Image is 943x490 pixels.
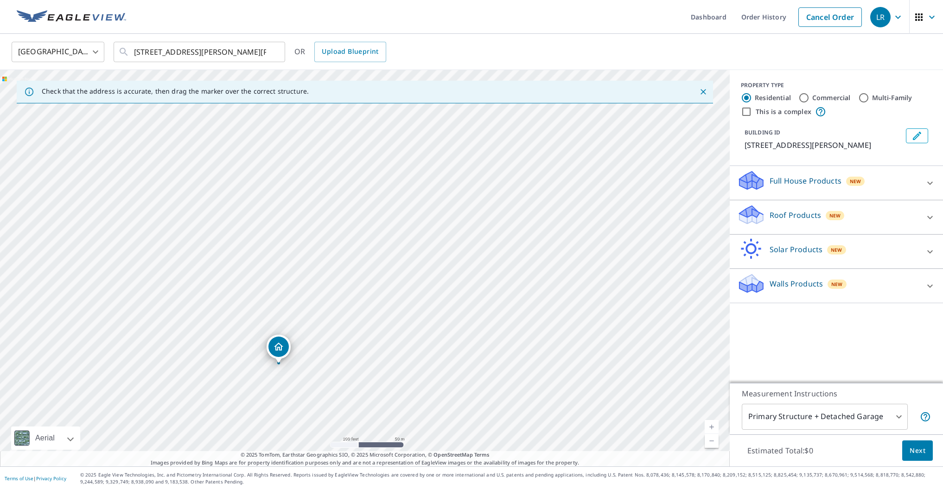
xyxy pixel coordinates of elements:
[742,388,931,399] p: Measurement Instructions
[829,212,841,219] span: New
[756,107,811,116] label: This is a complex
[906,128,928,143] button: Edit building 1
[314,42,386,62] a: Upload Blueprint
[798,7,862,27] a: Cancel Order
[742,404,908,430] div: Primary Structure + Detached Garage
[831,280,843,288] span: New
[755,93,791,102] label: Residential
[134,39,266,65] input: Search by address or latitude-longitude
[241,451,490,459] span: © 2025 TomTom, Earthstar Geographics SIO, © 2025 Microsoft Corporation, ©
[17,10,126,24] img: EV Logo
[737,204,936,230] div: Roof ProductsNew
[474,451,490,458] a: Terms
[850,178,861,185] span: New
[433,451,472,458] a: OpenStreetMap
[737,238,936,265] div: Solar ProductsNew
[36,475,66,482] a: Privacy Policy
[5,476,66,481] p: |
[831,246,842,254] span: New
[770,175,841,186] p: Full House Products
[11,426,80,450] div: Aerial
[872,93,912,102] label: Multi-Family
[740,440,821,461] p: Estimated Total: $0
[705,434,719,448] a: Current Level 18, Zoom Out
[870,7,891,27] div: LR
[267,335,291,363] div: Dropped pin, building 1, Residential property, 4718 Shumard Dr Killeen, TX 76542
[812,93,851,102] label: Commercial
[770,278,823,289] p: Walls Products
[745,140,902,151] p: [STREET_ADDRESS][PERSON_NAME]
[737,170,936,196] div: Full House ProductsNew
[80,471,938,485] p: © 2025 Eagle View Technologies, Inc. and Pictometry International Corp. All Rights Reserved. Repo...
[322,46,378,57] span: Upload Blueprint
[737,273,936,299] div: Walls ProductsNew
[42,87,309,95] p: Check that the address is accurate, then drag the marker over the correct structure.
[5,475,33,482] a: Terms of Use
[294,42,386,62] div: OR
[32,426,57,450] div: Aerial
[770,244,822,255] p: Solar Products
[770,210,821,221] p: Roof Products
[741,81,932,89] div: PROPERTY TYPE
[745,128,780,136] p: BUILDING ID
[12,39,104,65] div: [GEOGRAPHIC_DATA]
[697,86,709,98] button: Close
[902,440,933,461] button: Next
[910,445,925,457] span: Next
[705,420,719,434] a: Current Level 18, Zoom In
[920,411,931,422] span: Your report will include the primary structure and a detached garage if one exists.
